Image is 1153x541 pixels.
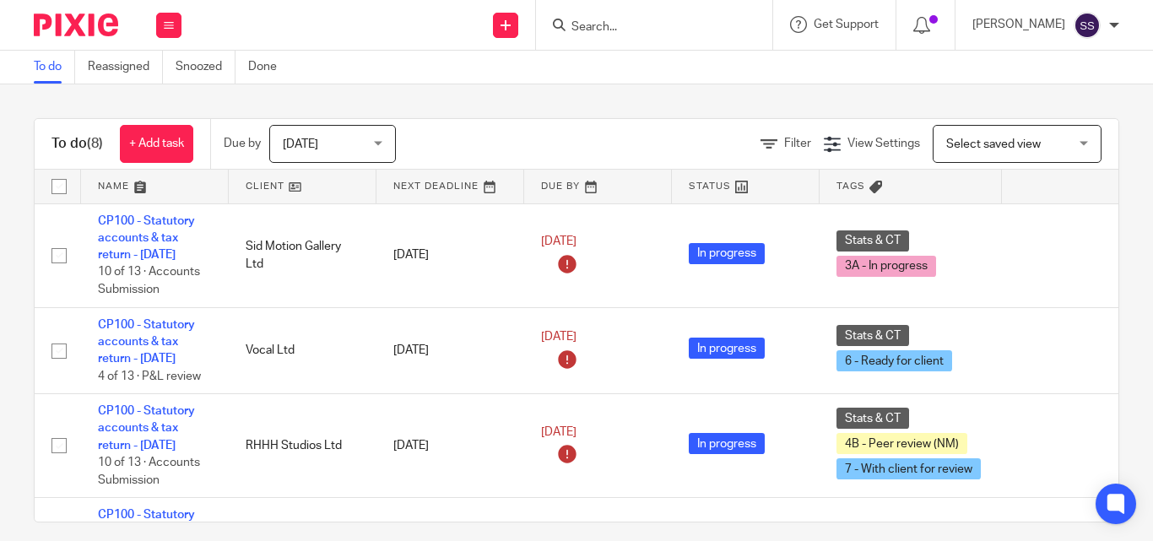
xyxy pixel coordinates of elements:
td: [DATE] [376,394,524,498]
a: + Add task [120,125,193,163]
span: Tags [836,181,865,191]
span: [DATE] [541,331,576,343]
span: Filter [784,138,811,149]
td: RHHH Studios Ltd [229,394,376,498]
td: Vocal Ltd [229,307,376,394]
span: In progress [689,338,765,359]
a: Done [248,51,290,84]
a: CP100 - Statutory accounts & tax return - [DATE] [98,405,195,452]
a: To do [34,51,75,84]
td: [DATE] [376,203,524,307]
a: CP100 - Statutory accounts & tax return - [DATE] [98,319,195,365]
span: 7 - With client for review [836,458,981,479]
span: Select saved view [946,138,1041,150]
p: [PERSON_NAME] [972,16,1065,33]
span: Stats & CT [836,325,909,346]
span: 4 of 13 · P&L review [98,371,201,382]
span: Get Support [814,19,879,30]
td: Sid Motion Gallery Ltd [229,203,376,307]
input: Search [570,20,722,35]
span: (8) [87,137,103,150]
td: [DATE] [376,307,524,394]
a: Snoozed [176,51,235,84]
span: 3A - In progress [836,256,936,277]
span: Stats & CT [836,408,909,429]
span: [DATE] [283,138,318,150]
span: In progress [689,433,765,454]
img: svg%3E [1074,12,1101,39]
a: CP100 - Statutory accounts & tax return - [DATE] [98,215,195,262]
span: 4B - Peer review (NM) [836,433,967,454]
a: Reassigned [88,51,163,84]
span: View Settings [847,138,920,149]
span: Stats & CT [836,230,909,252]
img: Pixie [34,14,118,36]
span: 10 of 13 · Accounts Submission [98,457,200,486]
span: 10 of 13 · Accounts Submission [98,267,200,296]
span: 6 - Ready for client [836,350,952,371]
h1: To do [51,135,103,153]
span: [DATE] [541,235,576,247]
span: [DATE] [541,426,576,438]
p: Due by [224,135,261,152]
span: In progress [689,243,765,264]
